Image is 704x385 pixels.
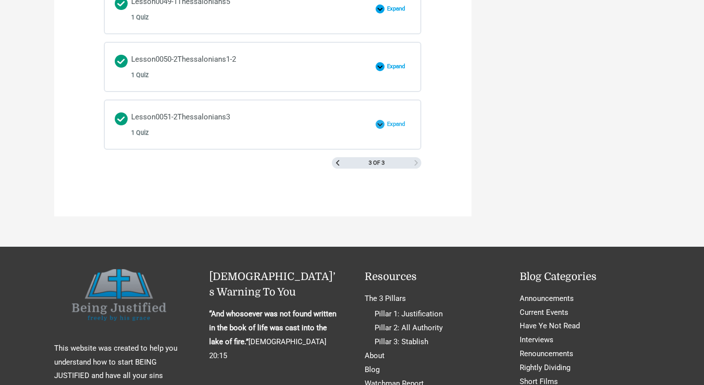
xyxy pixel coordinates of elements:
[375,323,443,332] a: Pillar 2: All Authority
[520,349,573,358] a: Renouncements
[520,335,553,344] a: Interviews
[385,121,411,128] span: Expand
[385,63,411,70] span: Expand
[520,321,580,330] a: Have Ye Not Read
[131,72,149,79] span: 1 Quiz
[375,337,428,346] a: Pillar 3: Stablish
[209,309,336,346] strong: “And whosoever was not found written in the book of life was cast into the lake of fire.”
[520,308,568,317] a: Current Events
[520,294,574,303] a: Announcements
[369,160,385,166] span: 3 of 3
[131,14,149,21] span: 1 Quiz
[365,365,380,374] a: Blog
[376,120,411,129] button: Expand
[365,351,385,360] a: About
[520,363,570,372] a: Rightly Dividing
[375,309,443,318] a: Pillar 1: Justification
[376,62,411,71] button: Expand
[131,110,230,139] div: Lesson0051-2Thessalonians3
[520,269,650,285] h2: Blog Categories
[376,4,411,13] button: Expand
[115,55,128,68] div: Completed
[115,112,128,125] div: Completed
[385,5,411,12] span: Expand
[365,269,495,285] h2: Resources
[365,294,406,303] a: The 3 Pillars
[115,110,370,139] a: Completed Lesson0051-2Thessalonians3 1 Quiz
[131,129,149,136] span: 1 Quiz
[131,53,236,81] div: Lesson0050-2Thessalonians1-2
[115,53,370,81] a: Completed Lesson0050-2Thessalonians1-2 1 Quiz
[209,307,340,363] p: [DEMOGRAPHIC_DATA] 20:15
[335,160,340,166] a: Previous Page
[209,269,340,300] h2: [DEMOGRAPHIC_DATA]’s Warning To You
